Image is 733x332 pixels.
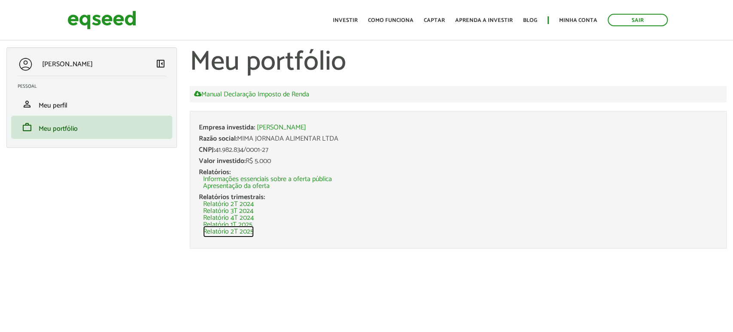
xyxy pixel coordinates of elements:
[11,92,172,116] li: Meu perfil
[155,58,166,71] a: Colapsar menu
[199,135,718,142] div: MIMA JORNADA ALIMENTAR LTDA
[203,221,252,228] a: Relatório 1T 2025
[190,47,727,77] h1: Meu portfólio
[333,18,358,23] a: Investir
[67,9,136,31] img: EqSeed
[42,60,93,68] p: [PERSON_NAME]
[199,144,215,156] span: CNPJ:
[199,147,718,154] div: 41.982.834/0001-27
[424,18,445,23] a: Captar
[199,133,237,144] span: Razão social:
[22,122,32,132] span: work
[18,84,172,89] h2: Pessoal
[11,116,172,139] li: Meu portfólio
[203,183,270,190] a: Apresentação da oferta
[257,124,306,131] a: [PERSON_NAME]
[559,18,597,23] a: Minha conta
[199,191,265,203] span: Relatórios trimestrais:
[155,58,166,69] span: left_panel_close
[194,90,309,98] a: Manual Declaração Imposto de Renda
[22,99,32,109] span: person
[199,122,255,133] span: Empresa investida:
[608,14,668,26] a: Sair
[199,158,718,165] div: R$ 5.000
[455,18,513,23] a: Aprenda a investir
[18,99,166,109] a: personMeu perfil
[39,100,67,111] span: Meu perfil
[39,123,78,135] span: Meu portfólio
[203,208,253,215] a: Relatório 3T 2024
[203,215,254,221] a: Relatório 4T 2024
[368,18,414,23] a: Como funciona
[203,228,254,235] a: Relatório 2T 2025
[203,201,254,208] a: Relatório 2T 2024
[18,122,166,132] a: workMeu portfólio
[199,166,231,178] span: Relatórios:
[203,176,332,183] a: Informações essenciais sobre a oferta pública
[199,155,246,167] span: Valor investido:
[523,18,537,23] a: Blog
